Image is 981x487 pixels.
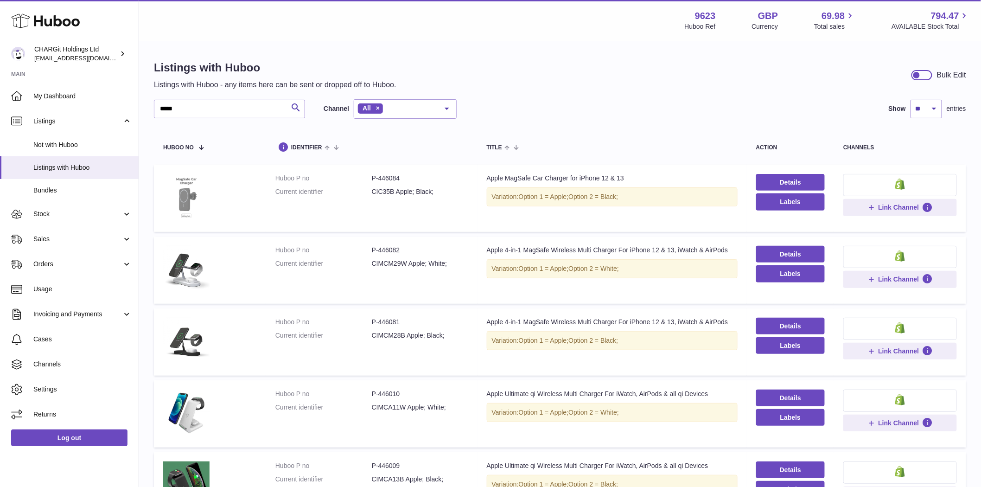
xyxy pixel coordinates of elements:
[33,210,122,218] span: Stock
[487,145,502,151] span: title
[372,461,468,470] dd: P-446009
[275,187,372,196] dt: Current identifier
[931,10,959,22] span: 794.47
[33,335,132,344] span: Cases
[568,193,618,200] span: Option 2 = Black;
[363,104,371,112] span: All
[372,174,468,183] dd: P-446084
[33,385,132,394] span: Settings
[843,343,957,359] button: Link Channel
[372,246,468,255] dd: P-446082
[756,174,825,191] a: Details
[756,337,825,354] button: Labels
[33,360,132,369] span: Channels
[822,10,845,22] span: 69.98
[372,475,468,484] dd: CIMCA13B Apple; Black;
[568,409,619,416] span: Option 2 = White;
[843,271,957,288] button: Link Channel
[33,92,132,101] span: My Dashboard
[895,466,905,477] img: shopify-small.png
[879,275,919,283] span: Link Channel
[756,318,825,334] a: Details
[756,145,825,151] div: action
[372,390,468,398] dd: P-446010
[892,22,970,31] span: AVAILABLE Stock Total
[487,246,738,255] div: Apple 4-in-1 MagSafe Wireless Multi Charger For iPhone 12 & 13, iWatch & AirPods
[275,259,372,268] dt: Current identifier
[843,199,957,216] button: Link Channel
[756,193,825,210] button: Labels
[752,22,778,31] div: Currency
[163,246,210,292] img: Apple 4-in-1 MagSafe Wireless Multi Charger For iPhone 12 & 13, iWatch & AirPods
[895,394,905,405] img: shopify-small.png
[275,331,372,340] dt: Current identifier
[519,265,569,272] span: Option 1 = Apple;
[568,265,619,272] span: Option 2 = White;
[947,104,966,113] span: entries
[163,390,210,436] img: Apple Ultimate qi Wireless Multi Charger For iWatch, AirPods & all qi Devices
[568,337,618,344] span: Option 2 = Black;
[11,47,25,61] img: internalAdmin-9623@internal.huboo.com
[372,403,468,412] dd: CIMCA11W Apple; White;
[879,347,919,355] span: Link Channel
[154,80,396,90] p: Listings with Huboo - any items here can be sent or dropped off to Huboo.
[892,10,970,31] a: 794.47 AVAILABLE Stock Total
[519,193,569,200] span: Option 1 = Apple;
[11,429,127,446] a: Log out
[519,337,569,344] span: Option 1 = Apple;
[814,22,855,31] span: Total sales
[275,461,372,470] dt: Huboo P no
[372,259,468,268] dd: CIMCM29W Apple; White;
[937,70,966,80] div: Bulk Edit
[33,235,122,243] span: Sales
[33,285,132,294] span: Usage
[756,461,825,478] a: Details
[879,419,919,427] span: Link Channel
[372,187,468,196] dd: CIC35B Apple; Black;
[843,145,957,151] div: channels
[685,22,716,31] div: Huboo Ref
[756,390,825,406] a: Details
[34,45,118,63] div: CHARGit Holdings Ltd
[275,246,372,255] dt: Huboo P no
[756,409,825,426] button: Labels
[33,260,122,269] span: Orders
[843,415,957,431] button: Link Channel
[33,186,132,195] span: Bundles
[487,318,738,327] div: Apple 4-in-1 MagSafe Wireless Multi Charger For iPhone 12 & 13, iWatch & AirPods
[487,259,738,278] div: Variation:
[33,310,122,319] span: Invoicing and Payments
[487,403,738,422] div: Variation:
[487,390,738,398] div: Apple Ultimate qi Wireless Multi Charger For iWatch, AirPods & all qi Devices
[33,141,132,149] span: Not with Huboo
[275,403,372,412] dt: Current identifier
[519,409,569,416] span: Option 1 = Apple;
[33,117,122,126] span: Listings
[163,174,210,220] img: Apple MagSafe Car Charger for iPhone 12 & 13
[895,322,905,333] img: shopify-small.png
[372,318,468,327] dd: P-446081
[33,163,132,172] span: Listings with Huboo
[154,60,396,75] h1: Listings with Huboo
[758,10,778,22] strong: GBP
[487,187,738,206] div: Variation:
[487,461,738,470] div: Apple Ultimate qi Wireless Multi Charger For iWatch, AirPods & all qi Devices
[34,54,136,62] span: [EMAIL_ADDRESS][DOMAIN_NAME]
[275,174,372,183] dt: Huboo P no
[895,250,905,262] img: shopify-small.png
[275,390,372,398] dt: Huboo P no
[487,174,738,183] div: Apple MagSafe Car Charger for iPhone 12 & 13
[889,104,906,113] label: Show
[756,265,825,282] button: Labels
[163,145,194,151] span: Huboo no
[695,10,716,22] strong: 9623
[291,145,322,151] span: identifier
[879,203,919,211] span: Link Channel
[814,10,855,31] a: 69.98 Total sales
[895,179,905,190] img: shopify-small.png
[324,104,349,113] label: Channel
[487,331,738,350] div: Variation:
[275,475,372,484] dt: Current identifier
[756,246,825,263] a: Details
[372,331,468,340] dd: CIMCM28B Apple; Black;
